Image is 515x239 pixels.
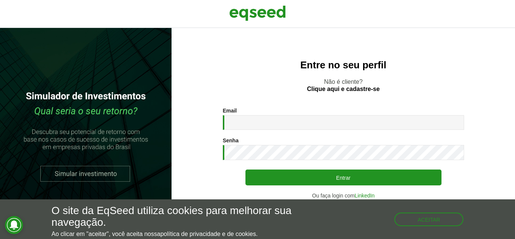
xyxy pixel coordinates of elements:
[307,86,380,92] a: Clique aqui e cadastre-se
[160,231,256,237] a: política de privacidade e de cookies
[223,108,237,113] label: Email
[187,60,500,71] h2: Entre no seu perfil
[245,170,441,185] button: Entrar
[52,230,299,237] p: Ao clicar em "aceitar", você aceita nossa .
[394,213,464,226] button: Aceitar
[187,78,500,93] p: Não é cliente?
[355,193,375,198] a: LinkedIn
[223,138,239,143] label: Senha
[229,4,286,23] img: EqSeed Logo
[223,193,464,198] div: Ou faça login com
[52,205,299,228] h5: O site da EqSeed utiliza cookies para melhorar sua navegação.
